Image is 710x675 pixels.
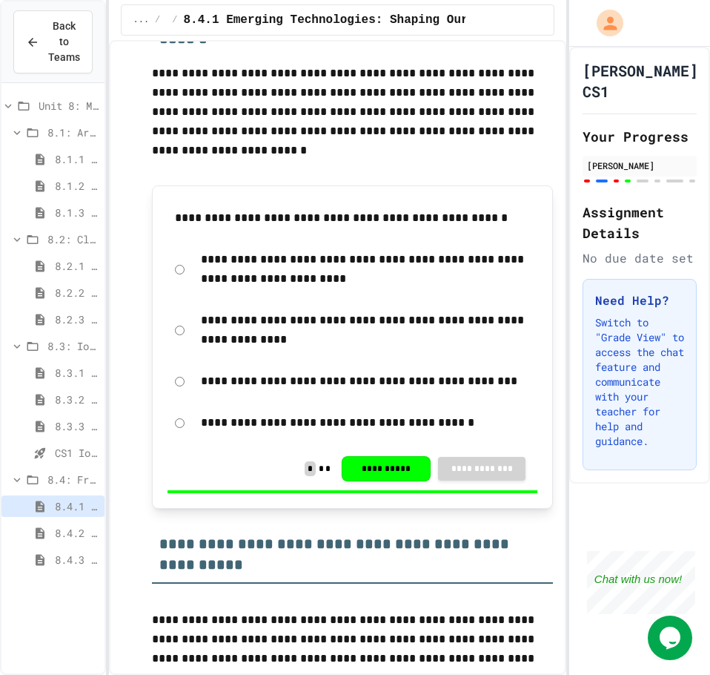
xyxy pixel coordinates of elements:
div: [PERSON_NAME] [587,159,692,172]
span: 8.2: Cloud Computing [47,231,99,247]
span: 8.4: Frontier Tech Spotlight [47,472,99,487]
span: 8.3: IoT & Big Data [47,338,99,354]
span: 8.1.2 Review - Introduction to Artificial Intelligence [55,178,99,194]
span: 8.4.2 Review - Emerging Technologies: Shaping Our Digital Future [55,525,99,541]
span: 8.2.2 Review - Cloud Computing [55,285,99,300]
span: 8.1.3 Exit Activity - AI Detective [55,205,99,220]
span: CS1 IoT and Data [55,445,99,461]
span: 8.4.3 Exit Activity - Future Tech Challenge [55,552,99,567]
div: No due date set [583,249,697,267]
span: 8.3.3 Exit Activity - IoT Data Detective Challenge [55,418,99,434]
span: / [172,14,177,26]
span: 8.3.2 Review - The Internet of Things and Big Data [55,392,99,407]
h1: [PERSON_NAME] CS1 [583,60,698,102]
span: ... [133,14,150,26]
h3: Need Help? [595,292,684,309]
span: Unit 8: Major & Emerging Technologies [39,98,99,113]
p: Switch to "Grade View" to access the chat feature and communicate with your teacher for help and ... [595,315,684,449]
span: / [155,14,160,26]
span: 8.4.1 Emerging Technologies: Shaping Our Digital Future [55,498,99,514]
iframe: chat widget [648,616,695,660]
div: My Account [581,6,627,40]
h2: Assignment Details [583,202,697,243]
span: Back to Teams [48,19,80,65]
iframe: chat widget [587,551,695,614]
span: 8.4.1 Emerging Technologies: Shaping Our Digital Future [184,11,575,29]
span: 8.3.1 The Internet of Things and Big Data: Our Connected Digital World [55,365,99,381]
h2: Your Progress [583,126,697,147]
span: 8.1.1 Introduction to Artificial Intelligence [55,151,99,167]
span: 8.2.3 Exit Activity - Cloud Service Detective [55,312,99,327]
span: 8.1: Artificial Intelligence Basics [47,125,99,140]
span: 8.2.1 Cloud Computing: Transforming the Digital World [55,258,99,274]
